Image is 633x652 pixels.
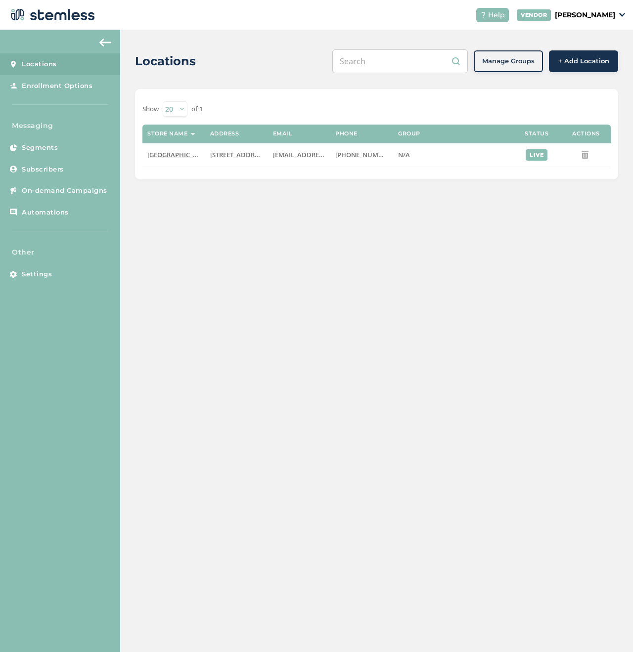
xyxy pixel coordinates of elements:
[526,149,547,161] div: live
[22,186,107,196] span: On-demand Campaigns
[525,130,548,137] label: Status
[332,49,468,73] input: Search
[335,130,358,137] label: Phone
[22,143,58,153] span: Segments
[191,104,203,114] label: of 1
[398,130,420,137] label: Group
[335,151,388,159] label: (424) 250-9293
[480,12,486,18] img: icon-help-white-03924b79.svg
[273,130,293,137] label: Email
[488,10,505,20] span: Help
[482,56,535,66] span: Manage Groups
[99,39,111,46] img: icon-arrow-back-accent-c549486e.svg
[190,133,195,135] img: icon-sort-1e1d7615.svg
[273,150,381,159] span: [EMAIL_ADDRESS][DOMAIN_NAME]
[474,50,543,72] button: Manage Groups
[22,81,92,91] span: Enrollment Options
[549,50,618,72] button: + Add Location
[210,151,263,159] label: 1227 West 253rd Street
[398,151,507,159] label: N/A
[135,52,196,70] h2: Locations
[147,151,200,159] label: Cana Harbor
[22,208,69,217] span: Automations
[8,5,95,25] img: logo-dark-0685b13c.svg
[210,150,267,159] span: [STREET_ADDRESS]
[584,605,633,652] iframe: Chat Widget
[142,104,159,114] label: Show
[22,165,64,174] span: Subscribers
[273,151,326,159] label: canaharborofficial@gmail.com
[561,125,611,143] th: Actions
[558,56,609,66] span: + Add Location
[210,130,239,137] label: Address
[22,269,52,279] span: Settings
[22,59,57,69] span: Locations
[147,130,187,137] label: Store name
[555,10,615,20] p: [PERSON_NAME]
[619,13,625,17] img: icon_down-arrow-small-66adaf34.svg
[517,9,551,21] div: VENDOR
[147,150,212,159] span: [GEOGRAPHIC_DATA]
[335,150,392,159] span: [PHONE_NUMBER]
